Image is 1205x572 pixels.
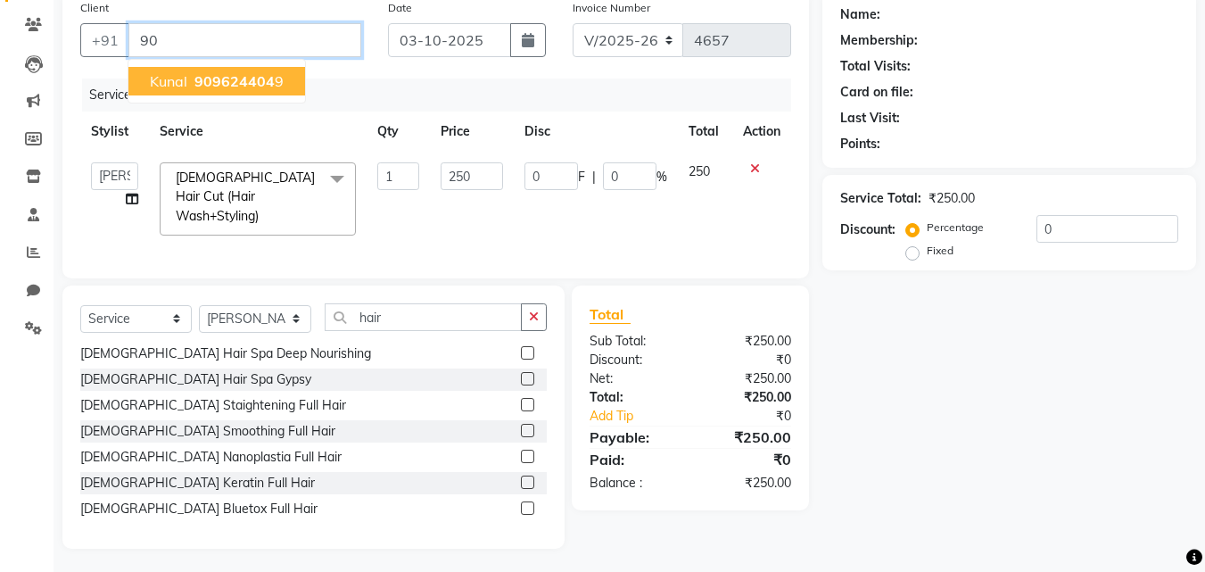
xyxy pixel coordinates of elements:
div: Card on file: [840,83,913,102]
div: [DEMOGRAPHIC_DATA] Keratin Full Hair [80,474,315,493]
div: ₹0 [690,449,805,470]
span: F [578,168,585,187]
span: 909624404 [194,72,275,90]
div: Net: [576,369,690,388]
th: Price [430,112,513,152]
th: Stylist [80,112,149,152]
div: [DEMOGRAPHIC_DATA] Nanoplastia Full Hair [80,448,342,467]
input: Search or Scan [325,303,522,331]
div: [DEMOGRAPHIC_DATA] Hair Spa Deep Nourishing [80,344,371,363]
div: [DEMOGRAPHIC_DATA] Staightening Full Hair [80,396,346,415]
label: Percentage [927,220,984,236]
div: ₹0 [690,351,805,369]
div: Total: [576,388,690,407]
a: Add Tip [576,407,709,426]
div: [DEMOGRAPHIC_DATA] Smoothing Full Hair [80,422,335,441]
span: | [592,168,596,187]
ngb-highlight: 9 [191,72,284,90]
div: Discount: [840,220,895,239]
div: Points: [840,135,880,153]
div: [DEMOGRAPHIC_DATA] Hair Spa Gypsy [80,370,311,389]
div: Payable: [576,427,690,448]
span: [DEMOGRAPHIC_DATA] Hair Cut (Hair Wash+Styling) [176,170,315,224]
div: ₹250.00 [690,427,805,448]
label: Fixed [927,243,953,259]
span: Kunal [150,72,187,90]
div: ₹250.00 [690,332,805,351]
div: [DEMOGRAPHIC_DATA] Bluetox Full Hair [80,500,318,518]
div: Sub Total: [576,332,690,351]
div: ₹250.00 [929,189,975,208]
div: ₹250.00 [690,474,805,493]
div: ₹0 [710,407,805,426]
div: Balance : [576,474,690,493]
th: Total [678,112,732,152]
span: % [656,168,667,187]
div: Services [82,79,805,112]
input: Search by Name/Mobile/Email/Code [128,23,361,57]
div: ₹250.00 [690,388,805,407]
div: Last Visit: [840,109,900,128]
div: Paid: [576,449,690,470]
th: Action [732,112,791,152]
div: Name: [840,5,880,24]
th: Disc [514,112,678,152]
th: Qty [367,112,431,152]
div: ₹250.00 [690,369,805,388]
div: Membership: [840,31,918,50]
div: Discount: [576,351,690,369]
div: Service Total: [840,189,921,208]
span: Total [590,305,631,324]
span: 250 [689,163,710,179]
a: x [259,208,267,224]
th: Service [149,112,367,152]
div: Total Visits: [840,57,911,76]
button: +91 [80,23,130,57]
